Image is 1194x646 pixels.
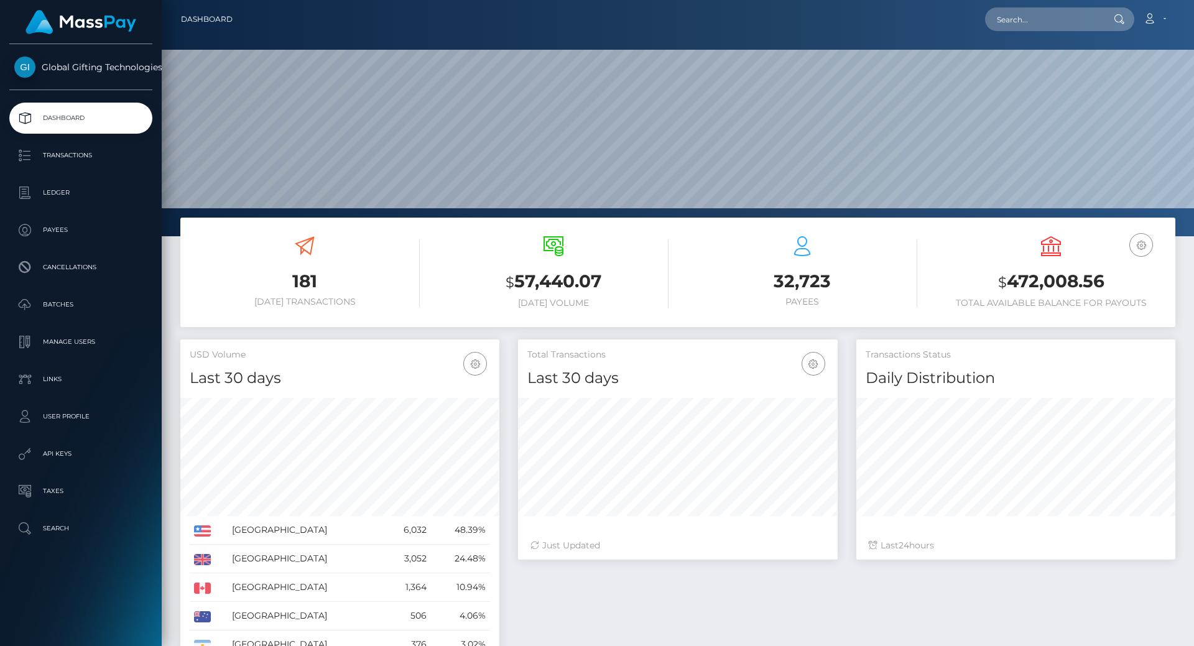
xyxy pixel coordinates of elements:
[228,573,383,602] td: [GEOGRAPHIC_DATA]
[228,602,383,630] td: [GEOGRAPHIC_DATA]
[383,516,430,545] td: 6,032
[14,333,147,351] p: Manage Users
[431,602,491,630] td: 4.06%
[431,516,491,545] td: 48.39%
[431,573,491,602] td: 10.94%
[527,349,828,361] h5: Total Transactions
[9,476,152,507] a: Taxes
[899,540,909,551] span: 24
[9,62,152,73] span: Global Gifting Technologies Inc
[869,539,1163,552] div: Last hours
[530,539,825,552] div: Just Updated
[9,140,152,171] a: Transactions
[506,274,514,291] small: $
[14,146,147,165] p: Transactions
[998,274,1007,291] small: $
[194,611,211,622] img: AU.png
[9,438,152,469] a: API Keys
[194,525,211,537] img: US.png
[14,221,147,239] p: Payees
[25,10,136,34] img: MassPay Logo
[936,269,1166,295] h3: 472,008.56
[14,183,147,202] p: Ledger
[14,482,147,501] p: Taxes
[194,554,211,565] img: GB.png
[190,367,490,389] h4: Last 30 days
[14,407,147,426] p: User Profile
[866,349,1166,361] h5: Transactions Status
[866,367,1166,389] h4: Daily Distribution
[190,269,420,293] h3: 181
[9,513,152,544] a: Search
[9,326,152,358] a: Manage Users
[228,516,383,545] td: [GEOGRAPHIC_DATA]
[9,215,152,246] a: Payees
[14,370,147,389] p: Links
[985,7,1102,31] input: Search...
[383,545,430,573] td: 3,052
[9,289,152,320] a: Batches
[383,602,430,630] td: 506
[687,269,917,293] h3: 32,723
[190,297,420,307] h6: [DATE] Transactions
[9,364,152,395] a: Links
[9,103,152,134] a: Dashboard
[14,57,35,78] img: Global Gifting Technologies Inc
[9,252,152,283] a: Cancellations
[431,545,491,573] td: 24.48%
[527,367,828,389] h4: Last 30 days
[9,401,152,432] a: User Profile
[438,298,669,308] h6: [DATE] Volume
[14,519,147,538] p: Search
[9,177,152,208] a: Ledger
[14,295,147,314] p: Batches
[936,298,1166,308] h6: Total Available Balance for Payouts
[383,573,430,602] td: 1,364
[14,109,147,127] p: Dashboard
[228,545,383,573] td: [GEOGRAPHIC_DATA]
[190,349,490,361] h5: USD Volume
[14,445,147,463] p: API Keys
[194,583,211,594] img: CA.png
[687,297,917,307] h6: Payees
[438,269,669,295] h3: 57,440.07
[181,6,233,32] a: Dashboard
[14,258,147,277] p: Cancellations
